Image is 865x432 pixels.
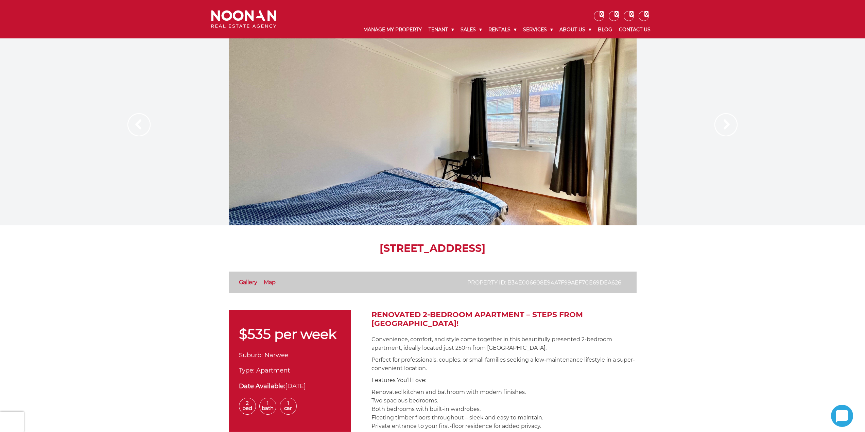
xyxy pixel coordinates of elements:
a: Services [520,21,556,38]
a: Tenant [425,21,457,38]
a: Contact Us [616,21,654,38]
img: Arrow slider [714,113,738,136]
p: Property ID: b34e006608e94a7f99aef7ce69dea626 [467,278,621,287]
span: Apartment [256,367,290,374]
p: $535 per week [239,327,341,341]
a: Rentals [485,21,520,38]
span: 1 Bath [259,398,276,415]
span: 2 Bed [239,398,256,415]
a: Blog [594,21,616,38]
strong: Date Available: [239,382,285,390]
img: Arrow slider [127,113,151,136]
span: Suburb: [239,351,263,359]
p: Perfect for professionals, couples, or small families seeking a low-maintenance lifestyle in a su... [371,356,637,373]
span: Narwee [264,351,289,359]
p: Features You’ll Love: [371,376,637,384]
a: About Us [556,21,594,38]
div: [DATE] [239,382,341,391]
a: Gallery [239,279,257,286]
img: Noonan Real Estate Agency [211,10,276,28]
h2: Renovated 2-Bedroom Apartment – Steps from [GEOGRAPHIC_DATA]! [371,310,637,328]
a: Map [264,279,276,286]
span: Type: [239,367,255,374]
a: Manage My Property [360,21,425,38]
h1: [STREET_ADDRESS] [229,242,637,255]
span: 1 Car [280,398,297,415]
a: Sales [457,21,485,38]
p: Convenience, comfort, and style come together in this beautifully presented 2-bedroom apartment, ... [371,335,637,352]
